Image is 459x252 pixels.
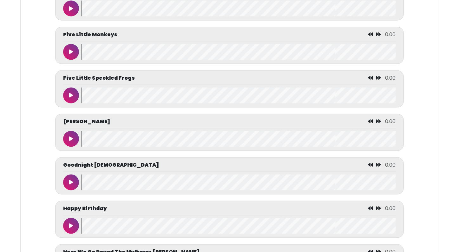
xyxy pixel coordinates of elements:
p: Five Little Speckled Frogs [63,75,135,82]
p: Goodnight [DEMOGRAPHIC_DATA] [63,162,159,169]
span: 0.00 [385,162,396,169]
p: [PERSON_NAME] [63,118,110,126]
p: Five Little Monkeys [63,31,117,39]
p: Happy Birthday [63,205,107,213]
span: 0.00 [385,118,396,125]
span: 0.00 [385,75,396,82]
span: 0.00 [385,31,396,38]
span: 0.00 [385,205,396,212]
